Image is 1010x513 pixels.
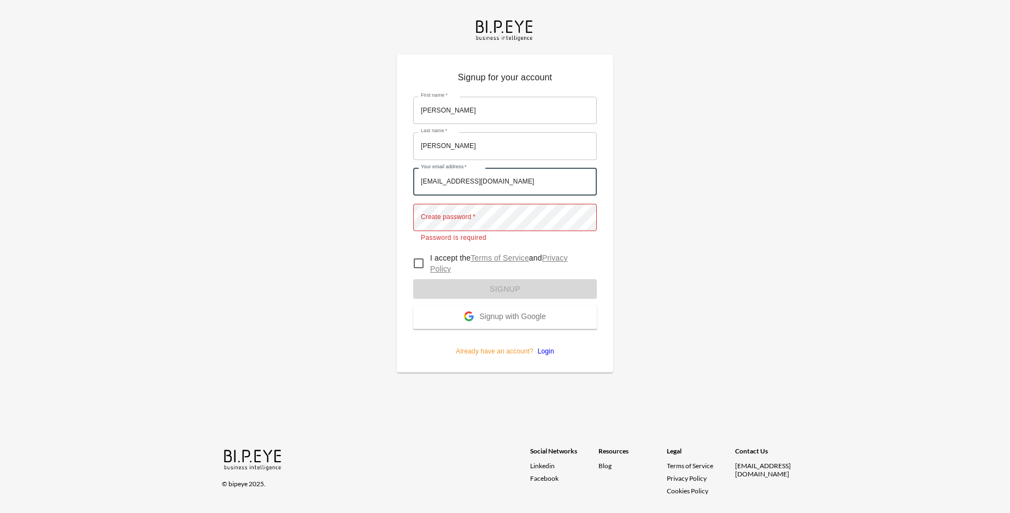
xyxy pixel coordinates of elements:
a: Terms of Service [471,253,529,262]
img: bipeye-logo [474,17,536,42]
div: Legal [667,447,735,462]
a: Blog [598,462,612,470]
span: Signup with Google [479,312,545,323]
p: Signup for your account [413,71,597,89]
a: Facebook [530,474,598,482]
div: Resources [598,447,667,462]
div: [EMAIL_ADDRESS][DOMAIN_NAME] [735,462,803,478]
a: Terms of Service [667,462,731,470]
label: First name [421,92,448,99]
span: Linkedin [530,462,555,470]
label: Last name [421,127,447,134]
a: Cookies Policy [667,487,708,495]
div: Social Networks [530,447,598,462]
p: Already have an account? [413,329,597,356]
p: I accept the and [430,252,588,274]
label: Your email address [421,163,467,170]
a: Linkedin [530,462,598,470]
a: Privacy Policy [667,474,707,482]
div: © bipeye 2025. [222,473,515,488]
img: bipeye-logo [222,447,285,471]
div: Contact Us [735,447,803,462]
a: Login [533,347,554,355]
button: Signup with Google [413,305,597,329]
span: Facebook [530,474,559,482]
a: Privacy Policy [430,253,568,273]
p: Password is required [421,233,589,244]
